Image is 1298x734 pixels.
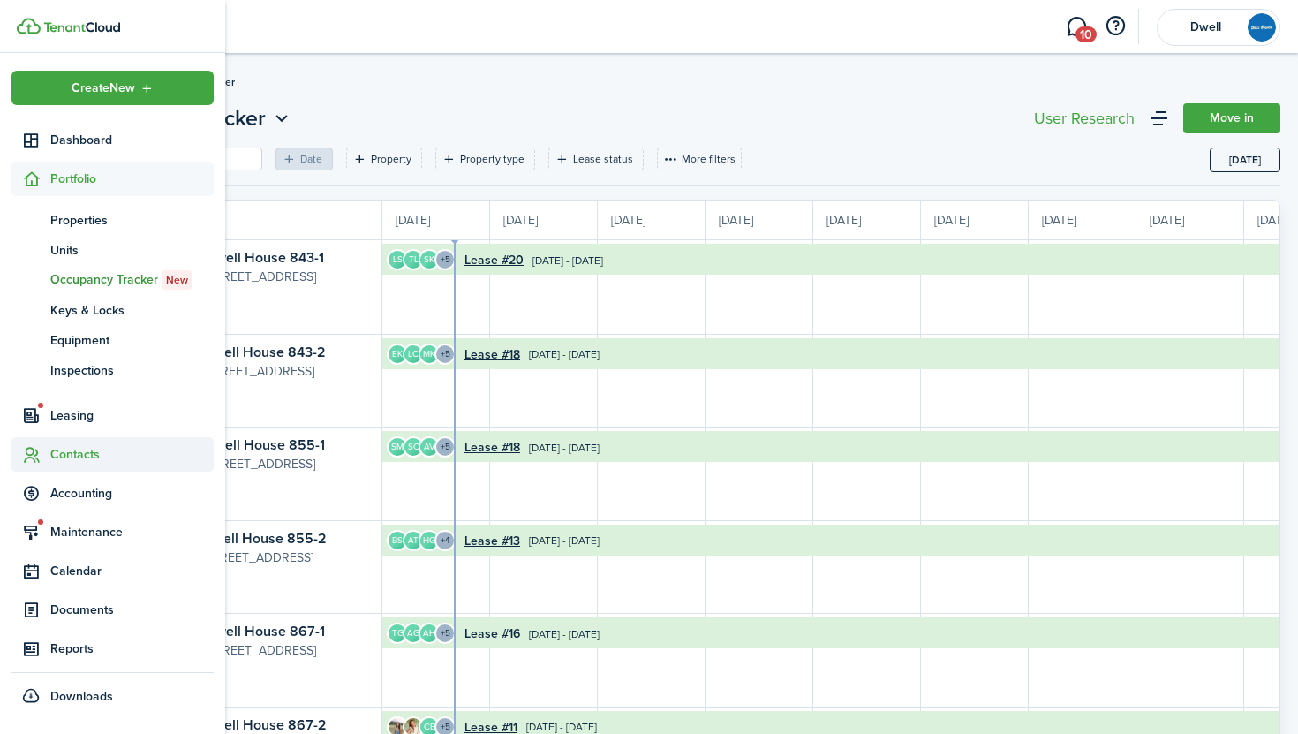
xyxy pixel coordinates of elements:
a: Move in [1183,103,1280,133]
a: Lease #13 [464,532,520,550]
span: Inspections [50,361,214,380]
filter-tag: Open filter [435,148,535,170]
button: Today [1210,148,1280,172]
filter-tag-label: Property [371,151,411,167]
span: Portfolio [50,170,214,188]
a: Dashboard [11,123,214,157]
avatar-text: AG [404,624,422,642]
div: [DATE] [598,201,706,239]
a: Dwell House 867-1 [206,621,325,641]
span: Dashboard [50,131,214,149]
avatar-text: BS [389,532,406,549]
filter-tag-label: Property type [460,151,524,167]
button: Open menu [11,71,214,105]
div: [DATE] [813,201,921,239]
a: Units [11,235,214,265]
time: [DATE] - [DATE] [529,626,600,642]
filter-tag-label: Lease status [573,151,633,167]
div: [DATE] [706,201,813,239]
div: User Research [1034,110,1135,126]
a: Dwell House 843-2 [204,342,326,362]
p: [STREET_ADDRESS] [203,549,374,567]
avatar-text: MK [420,345,438,363]
avatar-text: SK [420,251,438,269]
span: Reports [50,639,214,658]
p: [STREET_ADDRESS] [204,362,374,381]
avatar-text: LS [389,251,406,269]
img: TenantCloud [43,22,120,33]
p: [STREET_ADDRESS] [206,641,374,660]
avatar-counter: +5 [434,249,456,270]
avatar-text: SC [404,438,422,456]
a: Lease #20 [464,251,524,269]
avatar-text: AH [420,624,438,642]
avatar-text: SM [389,438,406,456]
p: [STREET_ADDRESS] [206,268,374,286]
a: Lease #18 [464,345,520,364]
avatar-text: LC [404,345,422,363]
span: Properties [50,211,214,230]
avatar-counter: +5 [434,436,456,458]
time: [DATE] - [DATE] [529,533,600,549]
time: [DATE] - [DATE] [532,253,603,269]
button: User Research [1030,106,1139,131]
img: TenantCloud [17,18,41,34]
span: Documents [50,601,214,619]
p: [STREET_ADDRESS] [205,455,374,473]
avatar-text: TL [404,251,422,269]
time: [DATE] - [DATE] [529,346,600,362]
span: Accounting [50,484,214,503]
a: Keys & Locks [11,295,214,325]
div: [DATE] [921,201,1029,239]
a: Messaging [1060,4,1093,49]
div: [DATE] [1136,201,1244,239]
avatar-text: TG [389,624,406,642]
a: Lease #18 [464,438,520,457]
span: Occupancy Tracker [50,270,214,290]
span: Calendar [50,562,214,580]
a: Dwell House 843-1 [206,247,324,268]
div: [DATE] [490,201,598,239]
span: Contacts [50,445,214,464]
span: Units [50,241,214,260]
avatar-counter: +5 [434,623,456,644]
a: Dwell House 855-1 [205,435,325,455]
div: [DATE] [382,201,490,239]
avatar-text: AT [404,532,422,549]
filter-tag: Open filter [346,148,422,170]
avatar-text: AV [420,438,438,456]
span: 10 [1075,26,1097,42]
a: Dwell House 855-2 [203,528,327,549]
span: Equipment [50,331,214,350]
time: [DATE] - [DATE] [529,440,600,456]
span: Create New [72,82,135,95]
button: Open resource center [1100,11,1130,42]
a: Occupancy TrackerNew [11,265,214,295]
span: Dwell [1170,21,1241,34]
img: Dwell [1248,13,1276,42]
span: Maintenance [50,523,214,541]
avatar-counter: +5 [434,344,456,365]
avatar-counter: +4 [434,530,456,551]
a: Properties [11,205,214,235]
span: Downloads [50,687,113,706]
avatar-text: EK [389,345,406,363]
a: Equipment [11,325,214,355]
span: Leasing [50,406,214,425]
span: Keys & Locks [50,301,214,320]
a: Inspections [11,355,214,385]
span: New [166,272,188,288]
filter-tag: Open filter [548,148,644,170]
button: More filters [657,148,742,170]
avatar-text: HG [420,532,438,549]
a: Lease #16 [464,624,520,643]
div: [DATE] [1029,201,1136,239]
a: Reports [11,632,214,666]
